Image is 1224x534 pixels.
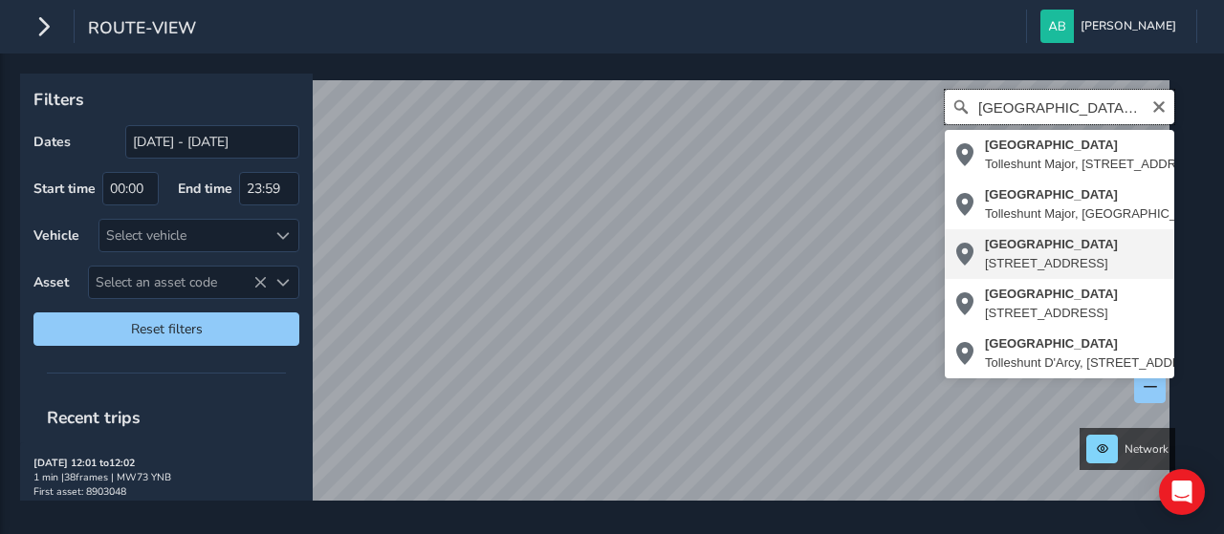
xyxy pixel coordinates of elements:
[33,273,69,291] label: Asset
[178,180,232,198] label: End time
[985,155,1205,174] div: Tolleshunt Major, [STREET_ADDRESS]
[33,470,299,484] div: 1 min | 38 frames | MW73 YNB
[985,353,1210,373] div: Tolleshunt D'Arcy, [STREET_ADDRESS]
[88,16,196,43] span: route-view
[985,334,1210,353] div: [GEOGRAPHIC_DATA]
[1159,469,1205,515] div: Open Intercom Messenger
[89,267,267,298] span: Select an asset code
[985,285,1118,304] div: [GEOGRAPHIC_DATA]
[985,235,1118,254] div: [GEOGRAPHIC_DATA]
[27,80,1169,523] canvas: Map
[1151,96,1167,115] button: Clear
[33,87,299,112] p: Filters
[33,393,154,442] span: Recent trips
[985,304,1118,323] div: [STREET_ADDRESS]
[1040,10,1074,43] img: diamond-layout
[1125,441,1169,457] span: Network
[99,220,267,251] div: Select vehicle
[267,267,298,298] div: Select an asset code
[33,484,126,499] span: First asset: 8903048
[33,226,79,245] label: Vehicle
[1040,10,1183,43] button: [PERSON_NAME]
[48,320,285,338] span: Reset filters
[33,180,96,198] label: Start time
[33,133,71,151] label: Dates
[1081,10,1176,43] span: [PERSON_NAME]
[33,456,135,470] strong: [DATE] 12:01 to 12:02
[33,312,299,346] button: Reset filters
[985,254,1118,273] div: [STREET_ADDRESS]
[985,136,1205,155] div: [GEOGRAPHIC_DATA]
[945,90,1174,124] input: Search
